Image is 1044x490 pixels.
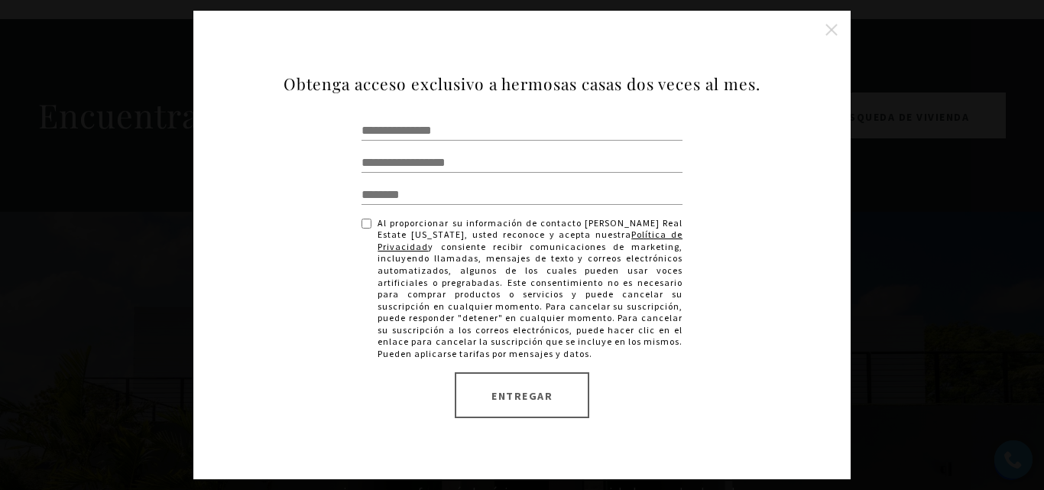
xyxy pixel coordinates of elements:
[362,219,371,229] input: Al proporcionar su información de contacto a Christie's Real Estate Puerto Rico, usted reconoce y...
[378,229,682,252] a: Política de Privacidad - abrir en una nueva pestaña
[378,229,682,252] font: Política de Privacidad
[378,217,682,241] font: Al proporcionar su información de contacto [PERSON_NAME] Real Estate [US_STATE], usted reconoce y...
[378,241,682,359] font: y consiente recibir comunicaciones de marketing, incluyendo llamadas, mensajes de texto y correos...
[816,15,847,45] button: Cerrar esta opción
[491,389,553,403] font: Entregar
[362,121,682,141] input: Nombre completo
[284,73,760,94] font: Obtenga acceso exclusivo a hermosas casas dos veces al mes.
[455,372,589,418] button: Entregar
[362,185,682,205] input: Teléfono
[362,153,682,173] input: Correo electrónico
